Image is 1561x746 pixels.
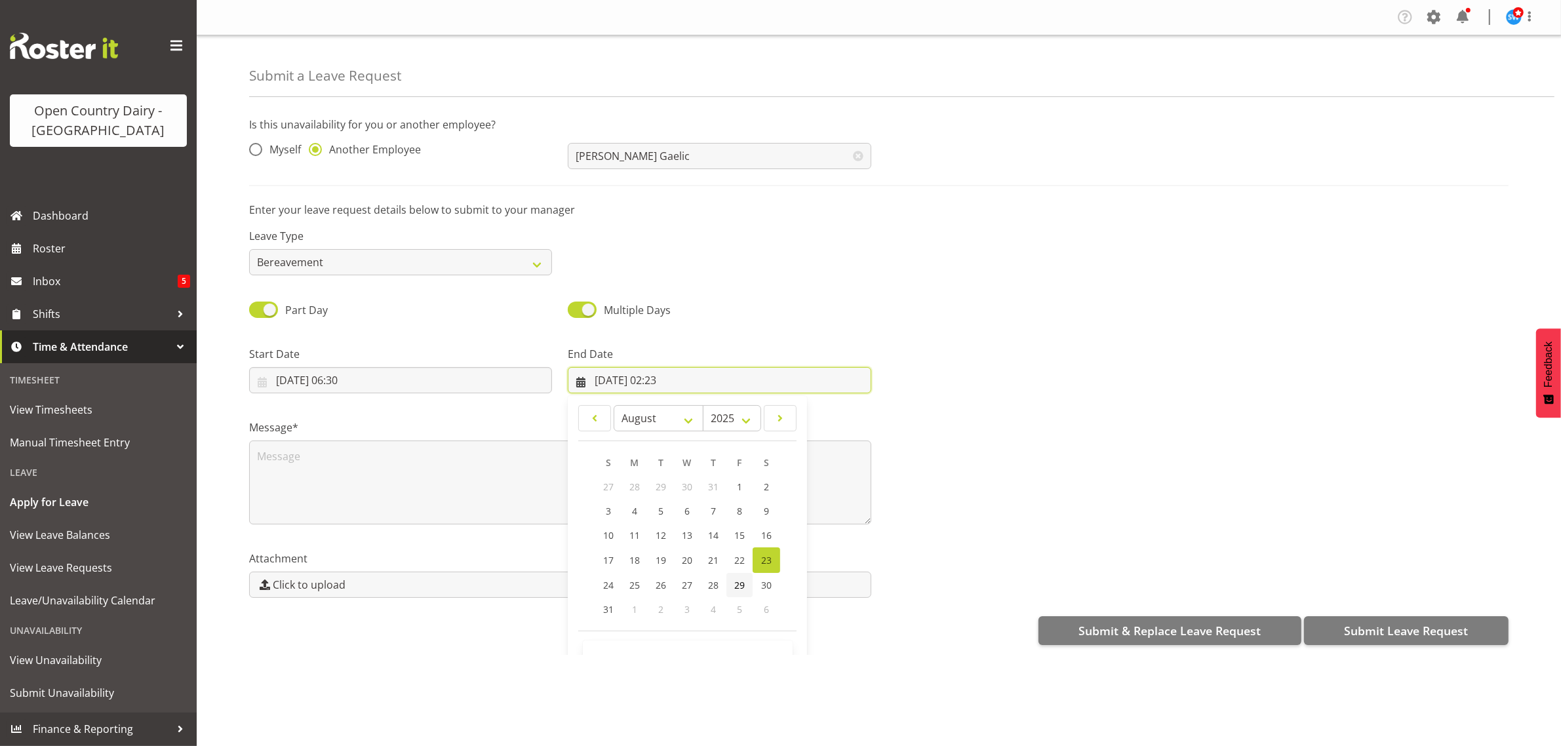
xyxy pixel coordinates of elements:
span: 18 [629,554,640,566]
a: 30 [753,573,780,597]
a: 25 [622,573,648,597]
span: View Timesheets [10,400,187,420]
span: 7 [711,505,716,517]
a: 11 [622,523,648,547]
a: 13 [674,523,700,547]
span: Time & Attendance [33,337,170,357]
span: : [685,646,690,678]
a: 21 [700,547,726,573]
a: 19 [648,547,674,573]
a: 20 [674,547,700,573]
span: 5 [658,505,663,517]
a: 4 [622,499,648,523]
span: W [682,456,691,469]
span: 30 [761,579,772,591]
span: Click to upload [273,577,346,593]
span: Inbox [33,271,178,291]
a: 18 [622,547,648,573]
p: Enter your leave request details below to submit to your manager [249,202,1509,218]
span: Leave/Unavailability Calendar [10,591,187,610]
a: View Leave Requests [3,551,193,584]
span: Myself [262,143,301,156]
span: 20 [682,554,692,566]
span: 29 [656,481,666,493]
span: 24 [603,579,614,591]
a: 15 [726,523,753,547]
a: 23 [753,547,780,573]
span: Dashboard [33,206,190,226]
button: Feedback - Show survey [1536,328,1561,418]
span: 28 [629,481,640,493]
span: 3 [606,505,611,517]
label: Start Date [249,346,552,362]
span: View Unavailability [10,650,187,670]
span: 6 [764,603,769,616]
a: Submit Unavailability [3,677,193,709]
span: 10 [603,529,614,541]
span: 4 [632,505,637,517]
span: 28 [708,579,719,591]
a: 31 [595,597,622,621]
a: 3 [595,499,622,523]
span: S [606,456,611,469]
a: 16 [753,523,780,547]
span: 8 [737,505,742,517]
span: 30 [682,481,692,493]
span: 9 [764,505,769,517]
span: 14 [708,529,719,541]
span: 29 [734,579,745,591]
a: 9 [753,499,780,523]
span: Finance & Reporting [33,719,170,739]
img: Rosterit website logo [10,33,118,59]
span: 5 [737,603,742,616]
a: 12 [648,523,674,547]
input: Click to select... [249,367,552,393]
div: Open Country Dairy - [GEOGRAPHIC_DATA] [23,101,174,140]
span: View Leave Balances [10,525,187,545]
span: 12 [656,529,666,541]
input: Click to select... [568,367,871,393]
span: 3 [684,603,690,616]
span: F [737,456,741,469]
a: Leave/Unavailability Calendar [3,584,193,617]
span: M [630,456,639,469]
span: 26 [656,579,666,591]
a: 1 [726,475,753,499]
p: Is this unavailability for you or another employee? [249,117,1509,132]
a: 27 [674,573,700,597]
span: 13 [682,529,692,541]
div: Leave [3,459,193,486]
span: 23 [761,554,772,566]
span: 31 [603,603,614,616]
span: 2 [658,603,663,616]
a: View Unavailability [3,644,193,677]
a: 10 [595,523,622,547]
input: Select Employee [568,143,871,169]
a: 14 [700,523,726,547]
span: View Leave Requests [10,558,187,578]
div: Unavailability [3,617,193,644]
label: End Date [568,346,871,362]
button: Submit & Replace Leave Request [1038,616,1301,645]
span: Submit Leave Request [1344,622,1468,639]
span: Feedback [1543,342,1554,387]
span: Shifts [33,304,170,324]
span: 15 [734,529,745,541]
a: 6 [674,499,700,523]
label: Leave Type [249,228,552,244]
h4: Submit a Leave Request [249,68,401,83]
span: S [764,456,769,469]
a: View Timesheets [3,393,193,426]
span: 5 [178,275,190,288]
a: 7 [700,499,726,523]
span: 22 [734,554,745,566]
div: Timesheet [3,366,193,393]
span: Apply for Leave [10,492,187,512]
span: 4 [711,603,716,616]
span: 27 [603,481,614,493]
a: 28 [700,573,726,597]
span: T [658,456,663,469]
a: 22 [726,547,753,573]
a: View Leave Balances [3,519,193,551]
label: Attachment [249,551,871,566]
